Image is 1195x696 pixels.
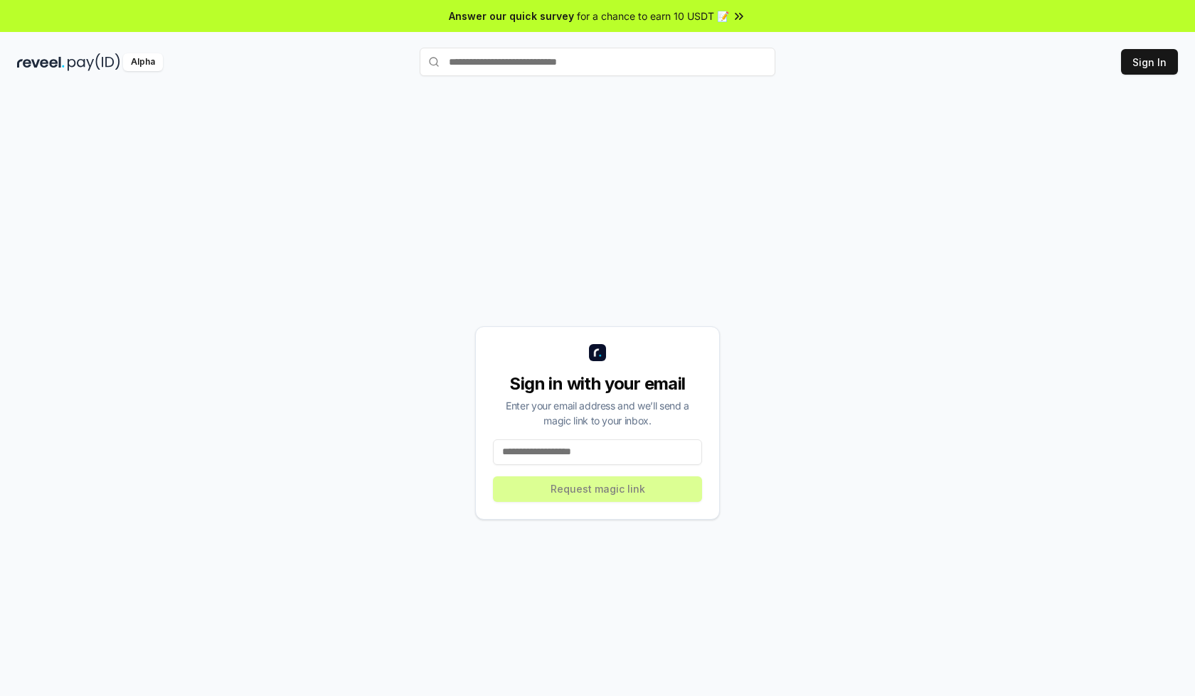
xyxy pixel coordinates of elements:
[1121,49,1178,75] button: Sign In
[449,9,574,23] span: Answer our quick survey
[493,398,702,428] div: Enter your email address and we’ll send a magic link to your inbox.
[493,373,702,395] div: Sign in with your email
[68,53,120,71] img: pay_id
[123,53,163,71] div: Alpha
[577,9,729,23] span: for a chance to earn 10 USDT 📝
[589,344,606,361] img: logo_small
[17,53,65,71] img: reveel_dark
